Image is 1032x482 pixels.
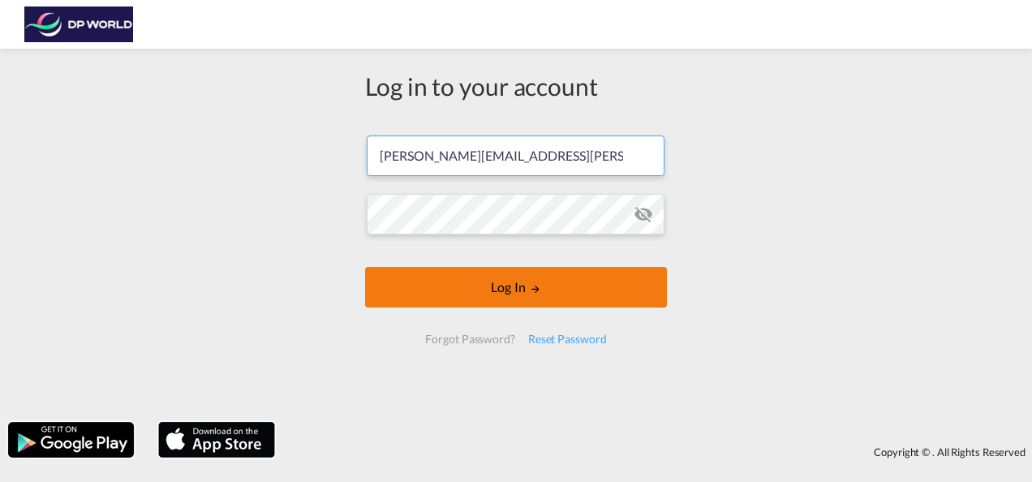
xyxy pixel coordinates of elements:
md-icon: icon-eye-off [634,204,653,224]
div: Reset Password [522,325,613,354]
div: Copyright © . All Rights Reserved [283,438,1032,466]
img: apple.png [157,420,277,459]
button: LOGIN [365,267,667,308]
img: google.png [6,420,135,459]
img: c08ca190194411f088ed0f3ba295208c.png [24,6,134,43]
div: Log in to your account [365,69,667,103]
div: Forgot Password? [419,325,521,354]
input: Enter email/phone number [367,136,664,176]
